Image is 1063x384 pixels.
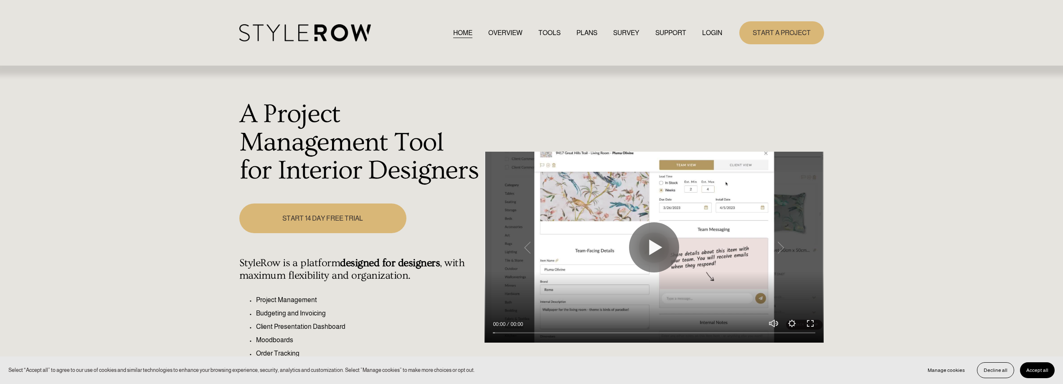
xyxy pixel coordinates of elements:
span: SUPPORT [655,28,686,38]
a: HOME [453,27,472,38]
span: Decline all [984,367,1007,373]
a: LOGIN [702,27,722,38]
p: Budgeting and Invoicing [256,308,480,318]
p: Order Tracking [256,348,480,359]
input: Seek [493,330,815,336]
a: OVERVIEW [488,27,523,38]
button: Accept all [1020,362,1055,378]
a: PLANS [576,27,597,38]
p: Moodboards [256,335,480,345]
a: START 14 DAY FREE TRIAL [239,203,406,233]
button: Decline all [977,362,1014,378]
button: Play [629,222,679,272]
a: TOOLS [538,27,561,38]
h1: A Project Management Tool for Interior Designers [239,100,480,185]
p: Project Management [256,295,480,305]
strong: designed for designers [340,257,440,269]
span: Accept all [1026,367,1048,373]
h4: StyleRow is a platform , with maximum flexibility and organization. [239,257,480,282]
a: folder dropdown [655,27,686,38]
div: Duration [507,320,525,328]
button: Manage cookies [921,362,971,378]
img: StyleRow [239,24,371,41]
span: Manage cookies [928,367,965,373]
p: Select “Accept all” to agree to our use of cookies and similar technologies to enhance your brows... [8,366,475,374]
p: Client Presentation Dashboard [256,322,480,332]
a: SURVEY [613,27,639,38]
div: Current time [493,320,507,328]
a: START A PROJECT [739,21,824,44]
